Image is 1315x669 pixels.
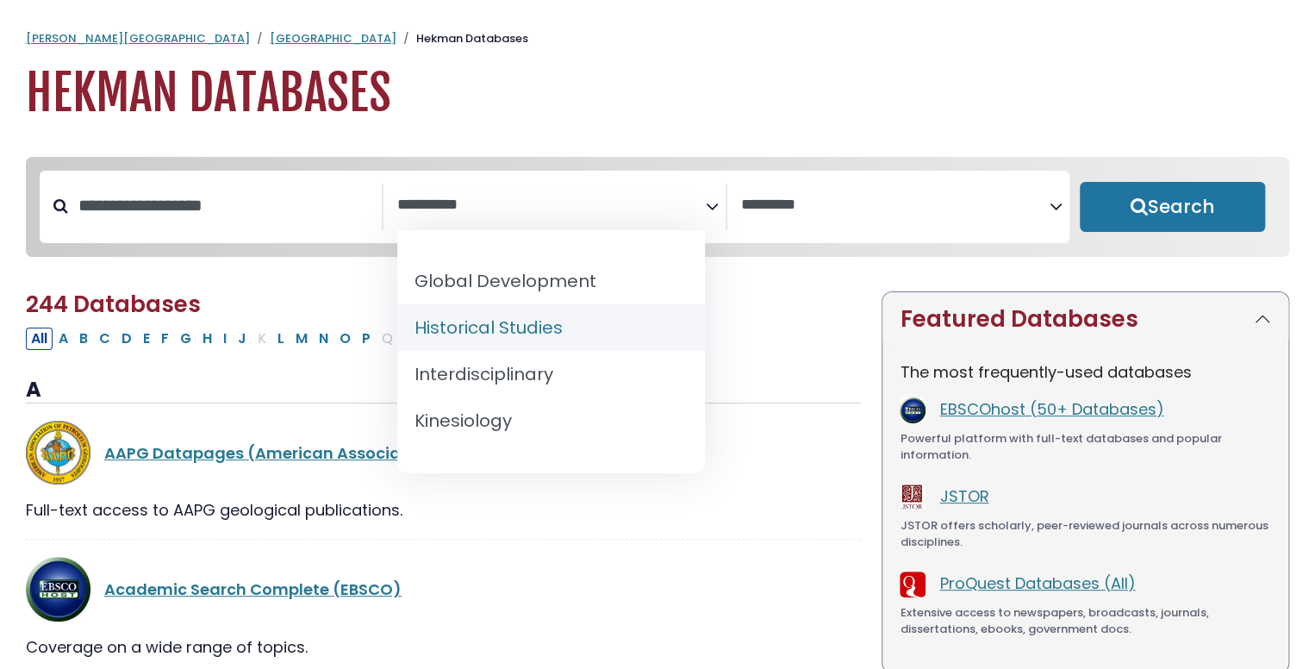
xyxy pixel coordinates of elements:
[939,398,1163,420] a: EBSCOhost (50+ Databases)
[397,304,706,351] li: Historical Studies
[939,572,1135,594] a: ProQuest Databases (All)
[741,197,1050,215] textarea: Search
[397,397,706,444] li: Kinesiology
[270,30,396,47] a: [GEOGRAPHIC_DATA]
[26,328,53,350] button: All
[197,328,217,350] button: Filter Results H
[26,498,861,522] div: Full-text access to AAPG geological publications.
[357,328,376,350] button: Filter Results P
[882,292,1288,347] button: Featured Databases
[396,30,528,47] li: Hekman Databases
[26,30,250,47] a: [PERSON_NAME][GEOGRAPHIC_DATA]
[26,378,861,403] h3: A
[26,65,1289,122] h1: Hekman Databases
[397,351,706,397] li: Interdisciplinary
[900,604,1271,638] div: Extensive access to newspapers, broadcasts, journals, dissertations, ebooks, government docs.
[74,328,93,350] button: Filter Results B
[156,328,174,350] button: Filter Results F
[1080,182,1265,232] button: Submit for Search Results
[26,327,608,348] div: Alpha-list to filter by first letter of database name
[26,157,1289,257] nav: Search filters
[26,289,201,320] span: 244 Databases
[334,328,356,350] button: Filter Results O
[900,360,1271,384] p: The most frequently-used databases
[26,635,861,659] div: Coverage on a wide range of topics.
[233,328,252,350] button: Filter Results J
[900,517,1271,551] div: JSTOR offers scholarly, peer-reviewed journals across numerous disciplines.
[104,442,638,464] a: AAPG Datapages (American Association of Petroleum Geologists)
[397,444,706,491] li: Mathematics & Statistics
[175,328,196,350] button: Filter Results G
[68,191,382,220] input: Search database by title or keyword
[218,328,232,350] button: Filter Results I
[290,328,313,350] button: Filter Results M
[138,328,155,350] button: Filter Results E
[397,197,706,215] textarea: Search
[94,328,115,350] button: Filter Results C
[104,578,402,600] a: Academic Search Complete (EBSCO)
[26,30,1289,47] nav: breadcrumb
[900,430,1271,464] div: Powerful platform with full-text databases and popular information.
[53,328,73,350] button: Filter Results A
[314,328,333,350] button: Filter Results N
[272,328,290,350] button: Filter Results L
[397,258,706,304] li: Global Development
[939,485,988,507] a: JSTOR
[116,328,137,350] button: Filter Results D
